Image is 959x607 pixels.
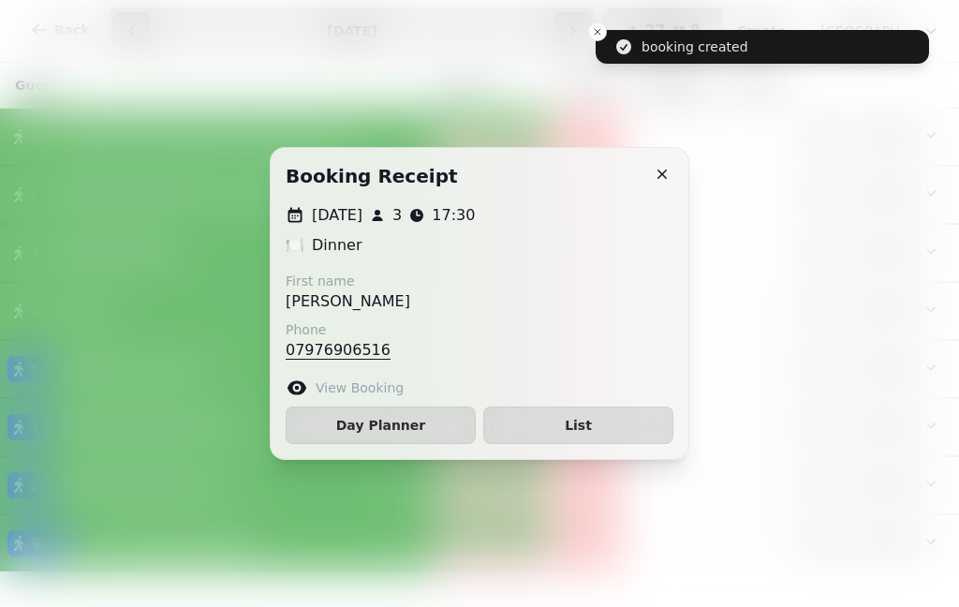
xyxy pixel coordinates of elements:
span: Day Planner [302,419,460,432]
button: List [483,407,673,444]
button: Day Planner [286,407,476,444]
label: Phone [286,320,391,339]
p: [DATE] [312,204,362,227]
label: First name [286,272,410,290]
p: 3 [392,204,402,227]
h2: Booking receipt [286,163,458,189]
p: 17:30 [432,204,475,227]
label: View Booking [316,378,404,397]
p: 🍽️ [286,234,304,257]
p: Dinner [312,234,361,257]
span: List [499,419,657,432]
p: [PERSON_NAME] [286,290,410,313]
